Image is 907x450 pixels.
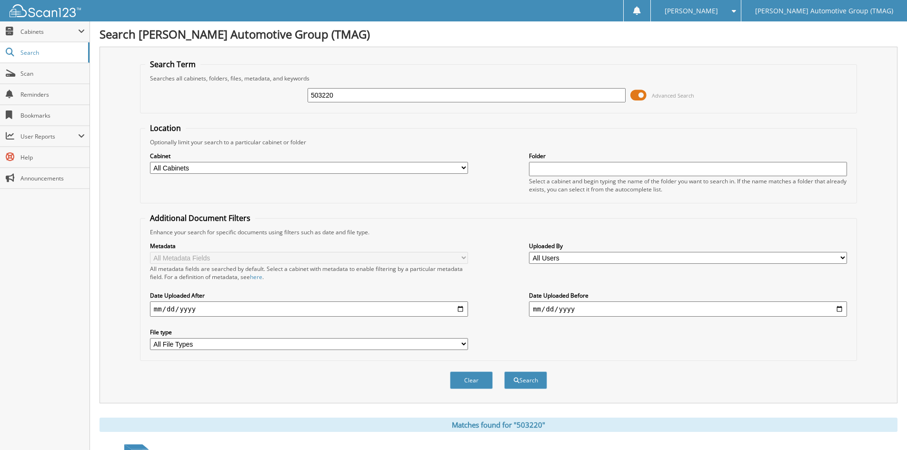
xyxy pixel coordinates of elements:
button: Clear [450,371,493,389]
span: Advanced Search [652,92,694,99]
div: Optionally limit your search to a particular cabinet or folder [145,138,852,146]
label: Date Uploaded Before [529,291,847,300]
label: Metadata [150,242,468,250]
div: Enhance your search for specific documents using filters such as date and file type. [145,228,852,236]
span: [PERSON_NAME] [665,8,718,14]
label: Uploaded By [529,242,847,250]
div: Matches found for "503220" [100,418,897,432]
span: Cabinets [20,28,78,36]
span: [PERSON_NAME] Automotive Group (TMAG) [755,8,893,14]
legend: Additional Document Filters [145,213,255,223]
img: scan123-logo-white.svg [10,4,81,17]
div: Select a cabinet and begin typing the name of the folder you want to search in. If the name match... [529,177,847,193]
label: Cabinet [150,152,468,160]
span: User Reports [20,132,78,140]
span: Announcements [20,174,85,182]
span: Help [20,153,85,161]
span: Reminders [20,90,85,99]
input: start [150,301,468,317]
span: Bookmarks [20,111,85,120]
span: Search [20,49,83,57]
label: Date Uploaded After [150,291,468,300]
h1: Search [PERSON_NAME] Automotive Group (TMAG) [100,26,897,42]
label: Folder [529,152,847,160]
div: Searches all cabinets, folders, files, metadata, and keywords [145,74,852,82]
button: Search [504,371,547,389]
label: File type [150,328,468,336]
input: end [529,301,847,317]
legend: Search Term [145,59,200,70]
a: here [250,273,262,281]
div: All metadata fields are searched by default. Select a cabinet with metadata to enable filtering b... [150,265,468,281]
span: Scan [20,70,85,78]
legend: Location [145,123,186,133]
